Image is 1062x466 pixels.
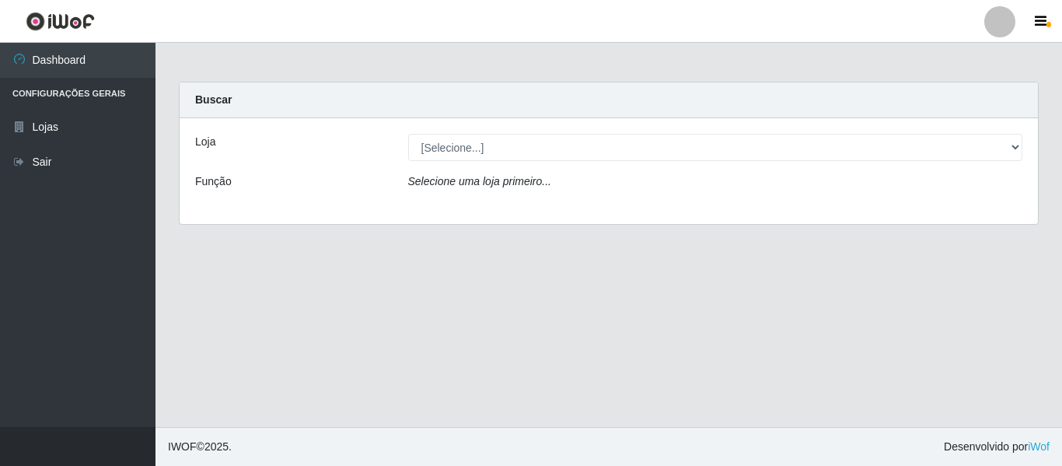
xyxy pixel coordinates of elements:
i: Selecione uma loja primeiro... [408,175,551,187]
img: CoreUI Logo [26,12,95,31]
strong: Buscar [195,93,232,106]
a: iWof [1028,440,1050,453]
label: Loja [195,134,215,150]
span: Desenvolvido por [944,439,1050,455]
span: © 2025 . [168,439,232,455]
span: IWOF [168,440,197,453]
label: Função [195,173,232,190]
